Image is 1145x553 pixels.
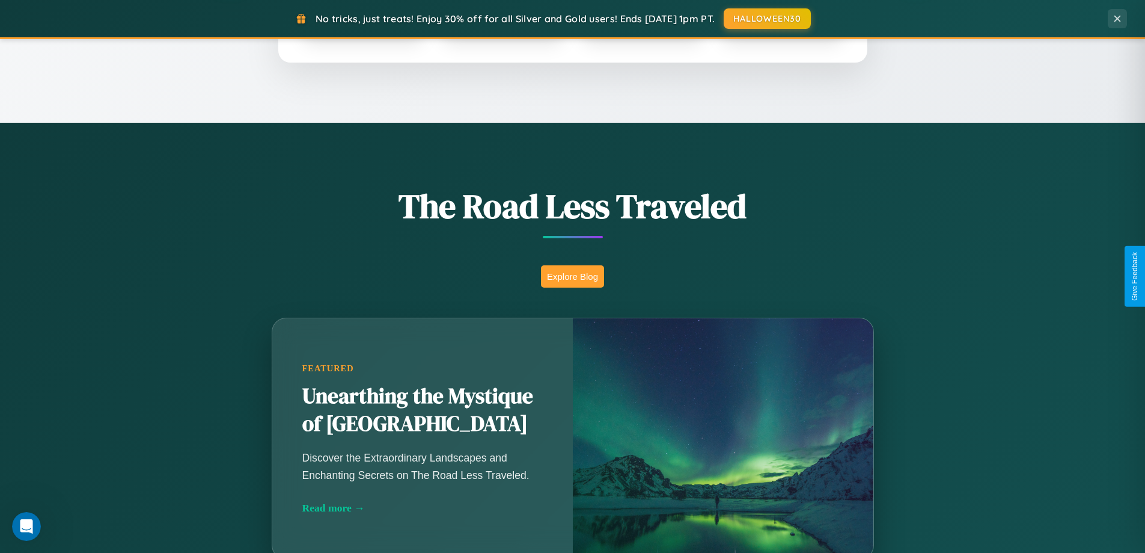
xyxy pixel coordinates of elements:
div: Give Feedback [1131,252,1139,301]
div: Read more → [302,502,543,514]
p: Discover the Extraordinary Landscapes and Enchanting Secrets on The Road Less Traveled. [302,450,543,483]
iframe: Intercom live chat [12,512,41,541]
h1: The Road Less Traveled [212,183,933,229]
h2: Unearthing the Mystique of [GEOGRAPHIC_DATA] [302,383,543,438]
button: Explore Blog [541,265,604,288]
span: No tricks, just treats! Enjoy 30% off for all Silver and Gold users! Ends [DATE] 1pm PT. [316,13,715,25]
button: HALLOWEEN30 [724,8,811,29]
div: Featured [302,363,543,374]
